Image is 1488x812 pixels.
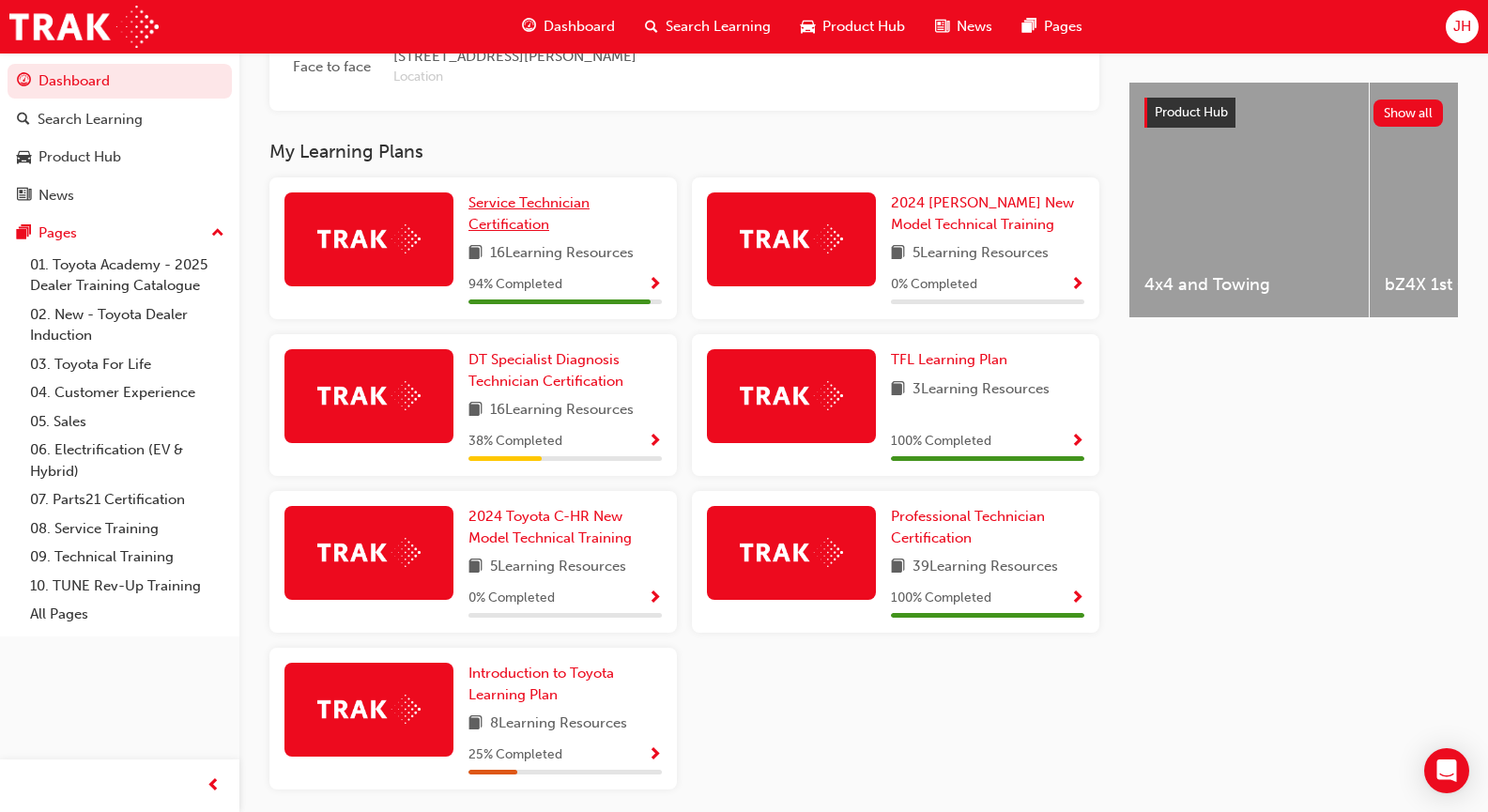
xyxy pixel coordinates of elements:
span: Show Progress [648,747,662,764]
span: 5 Learning Resources [490,556,626,579]
span: 100 % Completed [891,431,991,452]
span: Face to face [284,56,378,78]
a: TFL Learning Plan [891,349,1015,371]
a: 07. Parts21 Certification [23,485,232,514]
span: pages-icon [1022,15,1036,38]
span: car-icon [801,15,815,38]
span: guage-icon [522,15,536,38]
div: News [38,185,74,207]
span: book-icon [891,378,905,402]
span: book-icon [891,556,905,579]
a: Introduction to Toyota Learning Plan [468,663,662,705]
div: Open Intercom Messenger [1424,748,1469,793]
span: Service Technician Certification [468,194,590,233]
div: Pages [38,222,77,244]
a: 04. Customer Experience [23,378,232,407]
button: DashboardSearch LearningProduct HubNews [8,60,232,216]
button: Show Progress [648,430,662,453]
span: book-icon [468,556,483,579]
a: car-iconProduct Hub [786,8,920,46]
a: pages-iconPages [1007,8,1097,46]
span: JH [1453,16,1471,38]
span: 0 % Completed [468,588,555,609]
img: Trak [317,381,421,410]
span: [STREET_ADDRESS][PERSON_NAME] [393,46,679,68]
span: Professional Technician Certification [891,508,1045,546]
a: 01. Toyota Academy - 2025 Dealer Training Catalogue [23,251,232,300]
span: 16 Learning Resources [490,242,634,266]
span: DT Specialist Diagnosis Technician Certification [468,351,623,390]
button: Show Progress [1070,430,1084,453]
img: Trak [317,224,421,253]
a: 2024 [PERSON_NAME] New Model Technical Training [891,192,1084,235]
span: search-icon [17,112,30,129]
span: Product Hub [822,16,905,38]
a: 10. TUNE Rev-Up Training [23,572,232,601]
a: guage-iconDashboard [507,8,630,46]
span: car-icon [17,149,31,166]
span: Show Progress [648,590,662,607]
button: Show Progress [1070,587,1084,610]
button: Show Progress [648,587,662,610]
a: News [8,178,232,213]
span: news-icon [17,188,31,205]
span: 2024 Toyota C-HR New Model Technical Training [468,508,632,546]
div: Product Hub [38,146,121,168]
a: All Pages [23,600,232,629]
img: Trak [9,6,159,48]
img: Trak [740,538,843,567]
button: JH [1446,10,1479,43]
span: pages-icon [17,225,31,242]
span: Show Progress [648,277,662,294]
span: Location [393,67,679,88]
span: Pages [1044,16,1082,38]
button: Show Progress [648,743,662,767]
span: book-icon [891,242,905,266]
span: search-icon [645,15,658,38]
a: 02. New - Toyota Dealer Induction [23,300,232,350]
button: Show all [1373,100,1444,127]
span: 25 % Completed [468,744,562,766]
span: up-icon [211,222,224,246]
a: 09. Technical Training [23,543,232,572]
span: 94 % Completed [468,274,562,296]
span: 2024 [PERSON_NAME] New Model Technical Training [891,194,1074,233]
span: book-icon [468,712,483,736]
span: 4x4 and Towing [1144,274,1354,296]
span: 100 % Completed [891,588,991,609]
span: 0 % Completed [891,274,977,296]
span: Show Progress [648,434,662,451]
img: Trak [740,224,843,253]
span: prev-icon [207,774,221,798]
img: Trak [317,538,421,567]
span: 39 Learning Resources [913,556,1058,579]
button: Pages [8,216,232,251]
span: Show Progress [1070,590,1084,607]
a: Product HubShow all [1144,98,1443,128]
span: Show Progress [1070,434,1084,451]
img: Trak [317,695,421,724]
a: 05. Sales [23,407,232,437]
span: 5 Learning Resources [913,242,1049,266]
span: Show Progress [1070,277,1084,294]
a: Search Learning [8,102,232,137]
h3: My Learning Plans [269,141,1099,162]
span: 16 Learning Resources [490,399,634,422]
span: 3 Learning Resources [913,378,1050,402]
span: book-icon [468,242,483,266]
a: 03. Toyota For Life [23,350,232,379]
a: 4x4 and Towing [1129,83,1369,317]
a: Service Technician Certification [468,192,662,235]
span: News [957,16,992,38]
span: Dashboard [544,16,615,38]
span: guage-icon [17,73,31,90]
a: Product Hub [8,140,232,175]
span: 8 Learning Resources [490,712,627,736]
span: book-icon [468,399,483,422]
a: DT Specialist Diagnosis Technician Certification [468,349,662,391]
a: Professional Technician Certification [891,506,1084,548]
button: Show Progress [1070,273,1084,297]
a: Dashboard [8,64,232,99]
